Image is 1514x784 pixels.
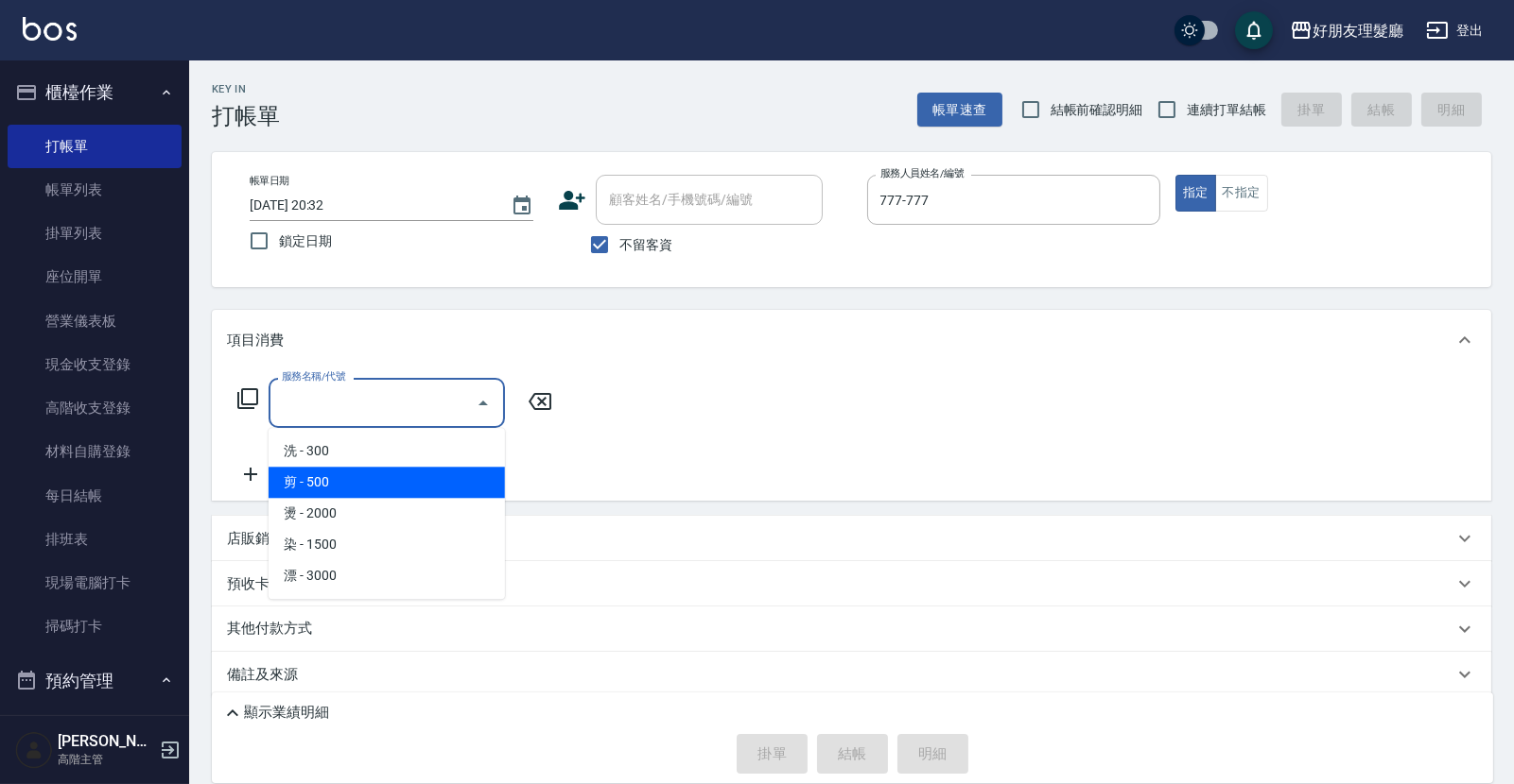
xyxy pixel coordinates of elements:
p: 高階主管 [58,751,154,768]
span: 燙 - 2000 [269,498,505,529]
a: 掛單列表 [8,212,182,255]
a: 打帳單 [8,125,182,168]
h2: Key In [212,83,280,95]
button: 不指定 [1215,175,1268,212]
p: 其他付款方式 [227,619,322,639]
a: 材料自購登錄 [8,430,182,473]
span: 鎖定日期 [279,231,332,251]
h3: 打帳單 [212,103,280,129]
a: 每日結帳 [8,474,182,518]
a: 排班表 [8,518,182,561]
div: 店販銷售 [212,516,1491,561]
button: 登出 [1418,13,1491,48]
a: 掃碼打卡 [8,605,182,648]
a: 高階收支登錄 [8,386,182,430]
button: 指定 [1175,175,1216,212]
span: 漂 - 3000 [269,560,505,591]
button: 帳單速查 [917,93,1002,128]
div: 好朋友理髮廳 [1313,19,1403,43]
button: Choose date, selected date is 2025-10-12 [499,183,545,229]
p: 備註及來源 [227,665,298,685]
p: 預收卡販賣 [227,574,298,594]
a: 座位開單 [8,255,182,298]
span: 染 - 1500 [269,529,505,560]
div: 預收卡販賣 [212,561,1491,606]
label: 服務人員姓名/編號 [880,166,964,180]
a: 現場電腦打卡 [8,561,182,605]
button: 櫃檯作業 [8,68,182,117]
span: 不留客資 [619,235,672,255]
div: 備註及來源 [212,652,1491,697]
p: 顯示業績明細 [244,703,329,723]
h5: [PERSON_NAME] [58,732,154,751]
label: 帳單日期 [250,174,289,188]
label: 服務名稱/代號 [282,369,345,383]
span: 洗 - 300 [269,435,505,467]
a: 現金收支登錄 [8,343,182,386]
a: 預約管理 [8,712,182,756]
input: YYYY/MM/DD hh:mm [250,190,492,221]
button: 預約管理 [8,656,182,706]
img: Logo [23,17,77,41]
span: 結帳前確認明細 [1051,100,1143,120]
button: 好朋友理髮廳 [1282,11,1411,50]
a: 營業儀表板 [8,299,182,343]
div: 其他付款方式 [212,606,1491,652]
a: 帳單列表 [8,168,182,212]
p: 項目消費 [227,331,284,350]
span: 連續打單結帳 [1187,100,1266,120]
button: Close [468,388,498,418]
p: 店販銷售 [227,529,284,549]
button: save [1235,11,1273,49]
img: Person [15,731,53,769]
span: 剪 - 500 [269,467,505,498]
div: 項目消費 [212,310,1491,370]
